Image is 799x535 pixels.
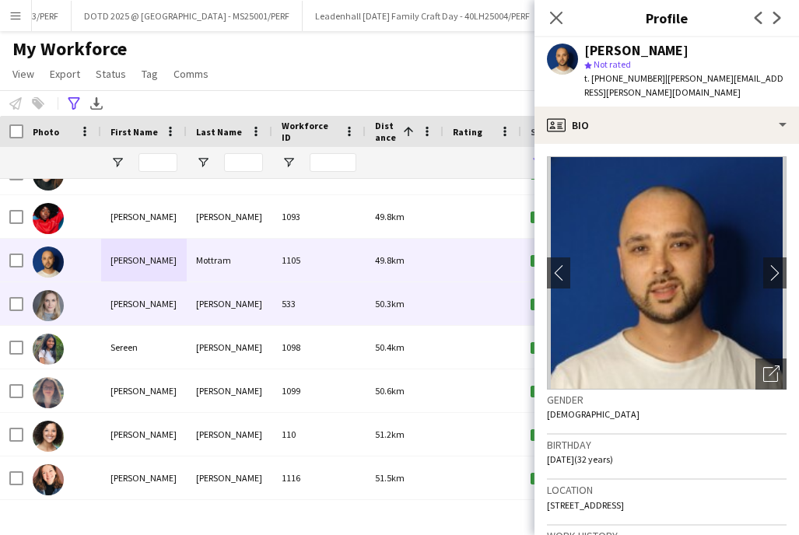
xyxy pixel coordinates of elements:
[375,385,405,397] span: 50.6km
[142,67,158,81] span: Tag
[33,421,64,452] img: Rhiannon Walsh
[282,156,296,170] button: Open Filter Menu
[755,358,787,390] div: Open photos pop-in
[375,428,405,440] span: 51.2km
[33,377,64,408] img: Holly Clarke
[110,156,124,170] button: Open Filter Menu
[187,195,272,238] div: [PERSON_NAME]
[87,94,106,113] app-action-btn: Export XLSX
[33,290,64,321] img: Gracie Kelly
[101,369,187,412] div: [PERSON_NAME]
[72,1,303,31] button: DOTD 2025 @ [GEOGRAPHIC_DATA] - MS25001/PERF
[272,239,366,281] div: 1105
[531,156,545,170] button: Open Filter Menu
[33,334,64,365] img: Sereen Feroz
[375,472,405,484] span: 51.5km
[272,456,366,499] div: 1116
[375,254,405,266] span: 49.8km
[101,456,187,499] div: [PERSON_NAME]
[224,153,263,172] input: Last Name Filter Input
[101,326,187,369] div: Sereen
[33,203,64,234] img: Pauline Bonsu
[534,8,799,28] h3: Profile
[272,413,366,456] div: 110
[33,126,59,138] span: Photo
[375,211,405,222] span: 49.8km
[303,1,543,31] button: Leadenhall [DATE] Family Craft Day - 40LH25004/PERF
[531,342,579,354] span: Active
[101,195,187,238] div: [PERSON_NAME]
[534,107,799,144] div: Bio
[375,341,405,353] span: 50.4km
[531,473,579,484] span: Active
[187,413,272,456] div: [PERSON_NAME]
[50,67,80,81] span: Export
[547,483,787,497] h3: Location
[187,282,272,325] div: [PERSON_NAME]
[196,156,210,170] button: Open Filter Menu
[272,326,366,369] div: 1098
[310,153,356,172] input: Workforce ID Filter Input
[138,153,177,172] input: First Name Filter Input
[187,326,272,369] div: [PERSON_NAME]
[110,126,158,138] span: First Name
[167,64,215,84] a: Comms
[101,413,187,456] div: [PERSON_NAME]
[594,58,631,70] span: Not rated
[187,239,272,281] div: Mottram
[101,239,187,281] div: [PERSON_NAME]
[12,67,34,81] span: View
[584,72,783,98] span: | [PERSON_NAME][EMAIL_ADDRESS][PERSON_NAME][DOMAIN_NAME]
[187,456,272,499] div: [PERSON_NAME]
[531,126,561,138] span: Status
[187,369,272,412] div: [PERSON_NAME]
[531,212,579,223] span: Active
[531,386,579,397] span: Active
[547,499,624,511] span: [STREET_ADDRESS]
[272,195,366,238] div: 1093
[96,67,126,81] span: Status
[196,126,242,138] span: Last Name
[531,299,579,310] span: Active
[531,255,579,267] span: Active
[547,156,787,390] img: Crew avatar or photo
[44,64,86,84] a: Export
[33,464,64,495] img: Hannah Wade
[547,438,787,452] h3: Birthday
[547,453,613,465] span: [DATE] (32 years)
[531,429,579,441] span: Active
[584,72,665,84] span: t. [PHONE_NUMBER]
[12,37,127,61] span: My Workforce
[89,64,132,84] a: Status
[584,44,689,58] div: [PERSON_NAME]
[375,298,405,309] span: 50.3km
[6,64,40,84] a: View
[173,67,209,81] span: Comms
[453,126,482,138] span: Rating
[282,120,338,143] span: Workforce ID
[272,282,366,325] div: 533
[101,282,187,325] div: [PERSON_NAME]
[547,408,640,420] span: [DEMOGRAPHIC_DATA]
[65,94,83,113] app-action-btn: Advanced filters
[33,247,64,278] img: Shaan Mottram
[135,64,164,84] a: Tag
[375,120,397,143] span: Distance
[547,393,787,407] h3: Gender
[272,369,366,412] div: 1099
